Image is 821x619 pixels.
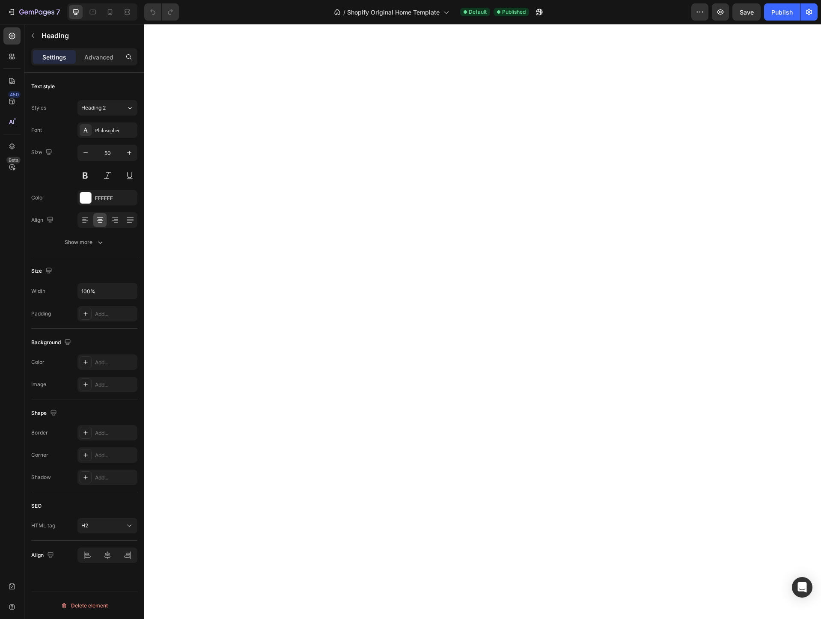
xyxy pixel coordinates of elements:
[61,601,108,611] div: Delete element
[95,310,135,318] div: Add...
[31,599,137,613] button: Delete element
[347,8,440,17] span: Shopify Original Home Template
[81,104,106,112] span: Heading 2
[31,265,54,277] div: Size
[31,337,73,348] div: Background
[31,104,46,112] div: Styles
[84,53,113,62] p: Advanced
[95,359,135,366] div: Add...
[31,310,51,318] div: Padding
[343,8,345,17] span: /
[31,381,46,388] div: Image
[95,127,135,134] div: Philosopher
[31,214,55,226] div: Align
[31,473,51,481] div: Shadow
[31,235,137,250] button: Show more
[31,147,54,158] div: Size
[6,157,21,164] div: Beta
[65,238,104,247] div: Show more
[31,126,42,134] div: Font
[31,83,55,90] div: Text style
[42,53,66,62] p: Settings
[31,550,56,561] div: Align
[732,3,761,21] button: Save
[95,474,135,482] div: Add...
[56,7,60,17] p: 7
[78,283,137,299] input: Auto
[764,3,800,21] button: Publish
[469,8,487,16] span: Default
[31,451,48,459] div: Corner
[31,429,48,437] div: Border
[740,9,754,16] span: Save
[95,452,135,459] div: Add...
[77,100,137,116] button: Heading 2
[3,3,64,21] button: 7
[31,522,55,530] div: HTML tag
[81,522,88,529] span: H2
[31,287,45,295] div: Width
[77,518,137,533] button: H2
[31,408,59,419] div: Shape
[42,30,134,41] p: Heading
[31,358,45,366] div: Color
[31,194,45,202] div: Color
[144,3,179,21] div: Undo/Redo
[8,91,21,98] div: 450
[144,24,821,619] iframe: Design area
[771,8,793,17] div: Publish
[792,577,812,598] div: Open Intercom Messenger
[95,381,135,389] div: Add...
[31,502,42,510] div: SEO
[95,429,135,437] div: Add...
[502,8,526,16] span: Published
[95,194,135,202] div: FFFFFF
